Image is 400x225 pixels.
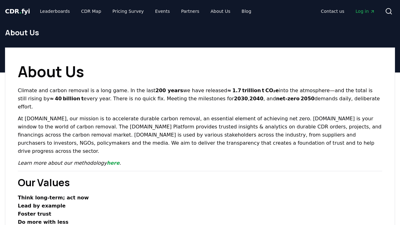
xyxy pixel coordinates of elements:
[5,7,30,15] span: CDR fyi
[18,175,382,190] h2: Our Values
[18,87,382,111] p: Climate and carbon removal is a long game. In the last we have released into the atmosphere—and t...
[18,115,382,155] p: At [DOMAIN_NAME], our mission is to accelerate durable carbon removal, an essential element of ac...
[156,87,183,93] strong: 200 years
[18,203,66,209] strong: Lead by example
[107,6,149,17] a: Pricing Survey
[234,96,248,102] strong: 2030
[316,6,349,17] a: Contact us
[35,6,75,17] a: Leaderboards
[18,219,68,225] strong: Do more with less
[150,6,175,17] a: Events
[5,27,395,37] h1: About Us
[18,60,382,83] h1: About Us
[249,96,263,102] strong: 2040
[227,87,279,93] strong: ≈ 1.7 trillion t CO₂e
[35,6,256,17] nav: Main
[356,8,375,14] span: Log in
[5,7,30,16] a: CDR.fyi
[206,6,235,17] a: About Us
[19,7,22,15] span: .
[316,6,380,17] nav: Main
[18,160,121,166] em: Learn more about our methodology .
[276,96,314,102] strong: net‑zero 2050
[76,6,106,17] a: CDR Map
[176,6,204,17] a: Partners
[18,211,51,217] strong: Foster trust
[18,195,89,201] strong: Think long‑term; act now
[50,96,84,102] strong: ≈ 40 billion t
[107,160,120,166] a: here
[351,6,380,17] a: Log in
[237,6,256,17] a: Blog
